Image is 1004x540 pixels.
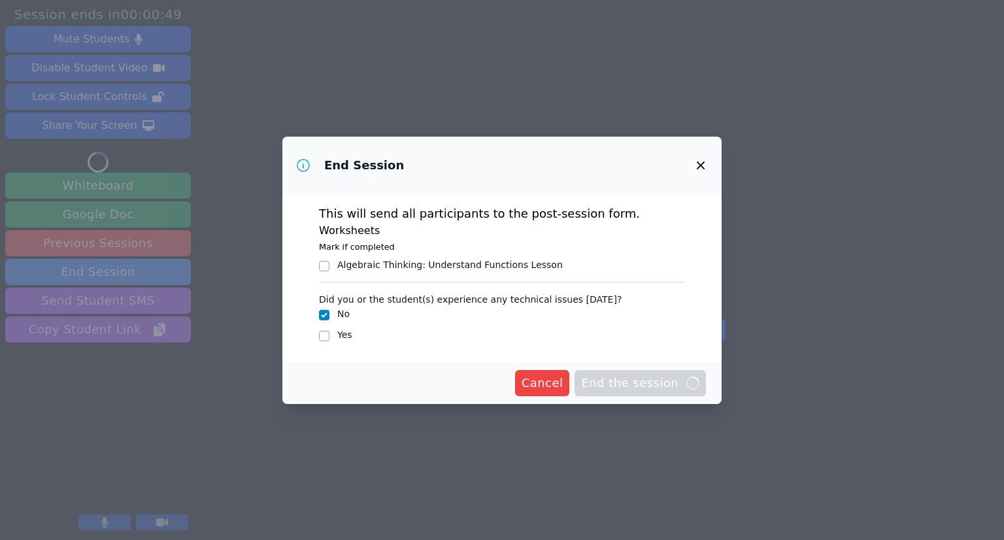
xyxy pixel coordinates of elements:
[319,205,685,223] p: This will send all participants to the post-session form.
[522,374,563,392] span: Cancel
[515,370,570,396] button: Cancel
[581,374,699,392] span: End the session
[319,242,395,252] small: Mark if completed
[575,370,706,396] button: End the session
[324,158,404,173] h3: End Session
[319,223,685,239] h3: Worksheets
[337,258,563,271] div: Algebraic Thinking : Understand Functions Lesson
[337,309,350,319] label: No
[319,288,622,307] legend: Did you or the student(s) experience any technical issues [DATE]?
[337,329,352,340] label: Yes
